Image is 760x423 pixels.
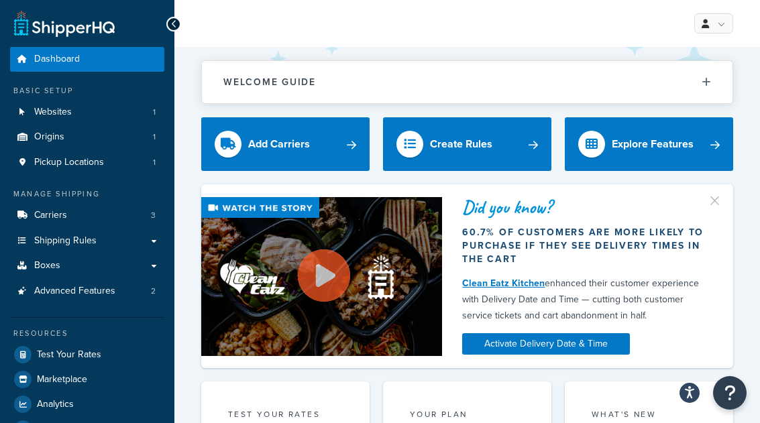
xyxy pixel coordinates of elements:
span: 1 [153,131,156,143]
li: Pickup Locations [10,150,164,175]
span: Advanced Features [34,286,115,297]
span: Test Your Rates [37,349,101,361]
a: Explore Features [565,117,733,171]
span: Marketplace [37,374,87,385]
span: Pickup Locations [34,157,104,168]
li: Advanced Features [10,279,164,304]
span: 3 [151,210,156,221]
a: Pickup Locations1 [10,150,164,175]
button: Welcome Guide [202,61,732,103]
a: Activate Delivery Date & Time [462,333,630,355]
div: Manage Shipping [10,188,164,200]
span: 1 [153,157,156,168]
span: 2 [151,286,156,297]
span: Carriers [34,210,67,221]
div: Did you know? [462,198,713,217]
span: Websites [34,107,72,118]
div: 60.7% of customers are more likely to purchase if they see delivery times in the cart [462,226,713,266]
a: Create Rules [383,117,551,171]
a: Analytics [10,392,164,416]
span: Analytics [37,399,74,410]
div: Basic Setup [10,85,164,97]
div: Create Rules [430,135,492,154]
li: Origins [10,125,164,149]
a: Origins1 [10,125,164,149]
div: enhanced their customer experience with Delivery Date and Time — cutting both customer service ti... [462,276,713,324]
a: Carriers3 [10,203,164,228]
h2: Welcome Guide [223,77,316,87]
div: Resources [10,328,164,339]
a: Shipping Rules [10,229,164,253]
span: Boxes [34,260,60,271]
a: Boxes [10,253,164,278]
div: Add Carriers [248,135,310,154]
a: Websites1 [10,100,164,125]
a: Marketplace [10,367,164,391]
img: Video thumbnail [201,197,442,356]
a: Test Your Rates [10,343,164,367]
span: Dashboard [34,54,80,65]
a: Advanced Features2 [10,279,164,304]
span: Origins [34,131,64,143]
li: Carriers [10,203,164,228]
a: Clean Eatz Kitchen [462,276,545,290]
span: Shipping Rules [34,235,97,247]
div: Explore Features [612,135,694,154]
a: Dashboard [10,47,164,72]
li: Websites [10,100,164,125]
span: 1 [153,107,156,118]
button: Open Resource Center [713,376,747,410]
a: Add Carriers [201,117,370,171]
